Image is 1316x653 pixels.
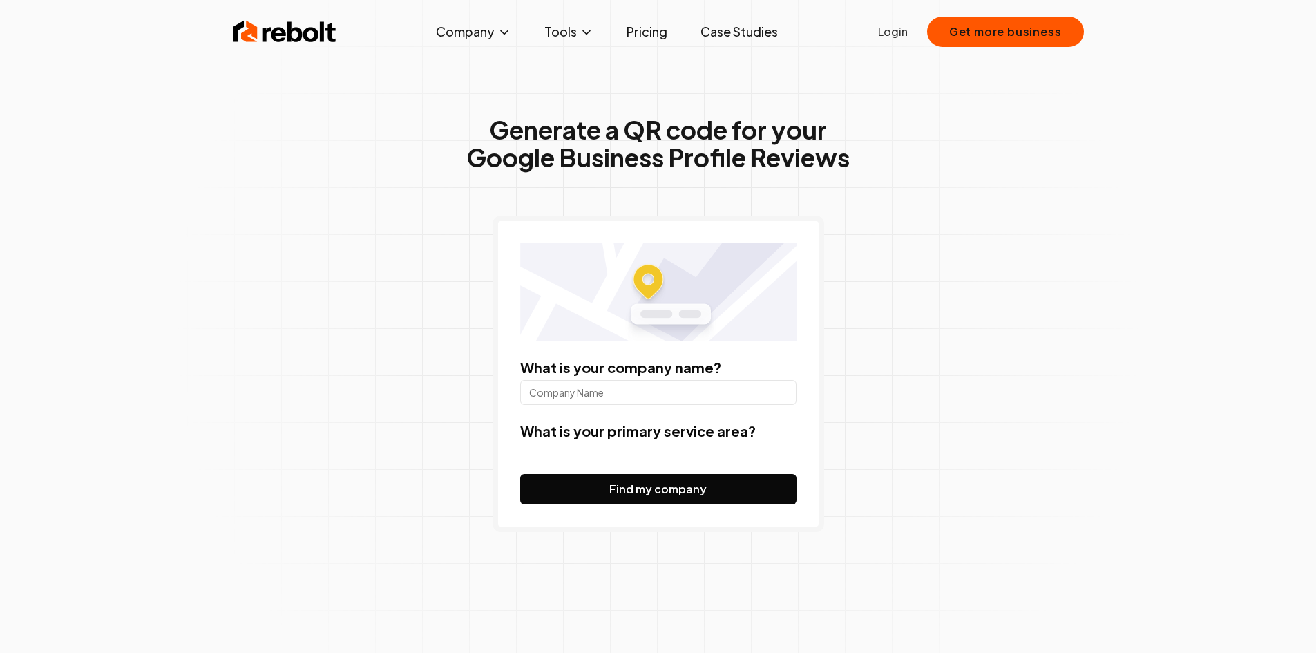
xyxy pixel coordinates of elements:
[520,243,797,341] img: Location map
[425,18,522,46] button: Company
[233,18,336,46] img: Rebolt Logo
[520,474,797,504] button: Find my company
[927,17,1084,47] button: Get more business
[520,380,797,405] input: Company Name
[616,18,678,46] a: Pricing
[520,359,721,376] label: What is your company name?
[466,116,850,171] h1: Generate a QR code for your Google Business Profile Reviews
[520,422,756,439] label: What is your primary service area?
[878,23,908,40] a: Login
[689,18,789,46] a: Case Studies
[533,18,604,46] button: Tools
